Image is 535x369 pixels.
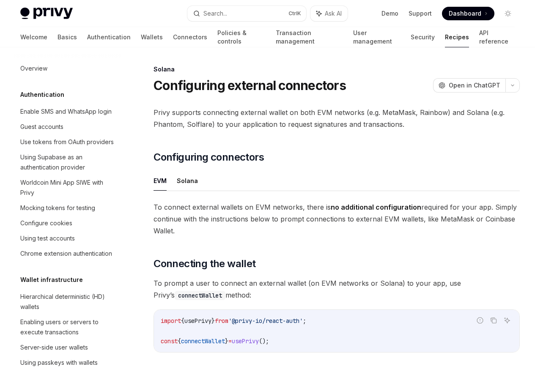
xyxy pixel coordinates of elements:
strong: no additional configuration [331,203,421,211]
a: Transaction management [276,27,343,47]
img: light logo [20,8,73,19]
div: Solana [154,65,520,74]
a: Enable SMS and WhatsApp login [14,104,122,119]
span: connectWallet [181,337,225,345]
a: Security [411,27,435,47]
a: Recipes [445,27,469,47]
div: Configure cookies [20,218,72,228]
div: Search... [203,8,227,19]
span: const [161,337,178,345]
div: Using Supabase as an authentication provider [20,152,117,172]
button: Ask AI [310,6,348,21]
button: Copy the contents from the code block [488,315,499,326]
a: Chrome extension authentication [14,246,122,261]
span: Ask AI [325,9,342,18]
span: Open in ChatGPT [449,81,500,90]
div: Using passkeys with wallets [20,358,98,368]
a: Worldcoin Mini App SIWE with Privy [14,175,122,200]
span: import [161,317,181,325]
div: Using test accounts [20,233,75,243]
h5: Authentication [20,90,64,100]
a: Overview [14,61,122,76]
span: from [215,317,228,325]
a: Support [409,9,432,18]
span: usePrivy [184,317,211,325]
span: { [181,317,184,325]
span: '@privy-io/react-auth' [228,317,303,325]
a: Dashboard [442,7,494,20]
span: } [211,317,215,325]
div: Hierarchical deterministic (HD) wallets [20,292,117,312]
button: EVM [154,171,167,191]
span: ; [303,317,306,325]
span: To connect external wallets on EVM networks, there is required for your app. Simply continue with... [154,201,520,237]
a: Hierarchical deterministic (HD) wallets [14,289,122,314]
div: Mocking tokens for testing [20,203,95,213]
a: Enabling users or servers to execute transactions [14,314,122,340]
button: Solana [177,171,198,191]
div: Chrome extension authentication [20,249,112,259]
span: (); [259,337,269,345]
h5: Wallet infrastructure [20,275,83,285]
a: Authentication [87,27,131,47]
a: Basics [58,27,77,47]
a: Demo [381,9,398,18]
button: Report incorrect code [475,315,486,326]
div: Enabling users or servers to execute transactions [20,317,117,337]
a: User management [353,27,401,47]
span: Privy supports connecting external wallet on both EVM networks (e.g. MetaMask, Rainbow) and Solan... [154,107,520,130]
div: Use tokens from OAuth providers [20,137,114,147]
a: Policies & controls [217,27,266,47]
span: Dashboard [449,9,481,18]
a: Mocking tokens for testing [14,200,122,216]
button: Open in ChatGPT [433,78,505,93]
button: Search...CtrlK [187,6,306,21]
span: Connecting the wallet [154,257,255,271]
button: Ask AI [502,315,513,326]
div: Enable SMS and WhatsApp login [20,107,112,117]
a: Welcome [20,27,47,47]
span: usePrivy [232,337,259,345]
a: Using Supabase as an authentication provider [14,150,122,175]
a: Use tokens from OAuth providers [14,134,122,150]
a: Server-side user wallets [14,340,122,355]
span: Configuring connectors [154,150,264,164]
span: Ctrl K [288,10,301,17]
a: Connectors [173,27,207,47]
div: Worldcoin Mini App SIWE with Privy [20,178,117,198]
a: Wallets [141,27,163,47]
a: Guest accounts [14,119,122,134]
button: Toggle dark mode [501,7,515,20]
span: } [225,337,228,345]
h1: Configuring external connectors [154,78,346,93]
code: connectWallet [175,291,225,300]
span: = [228,337,232,345]
div: Server-side user wallets [20,342,88,353]
div: Guest accounts [20,122,63,132]
span: { [178,337,181,345]
a: Using test accounts [14,231,122,246]
a: Configure cookies [14,216,122,231]
div: Overview [20,63,47,74]
span: To prompt a user to connect an external wallet (on EVM networks or Solana) to your app, use Privy... [154,277,520,301]
a: API reference [479,27,515,47]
